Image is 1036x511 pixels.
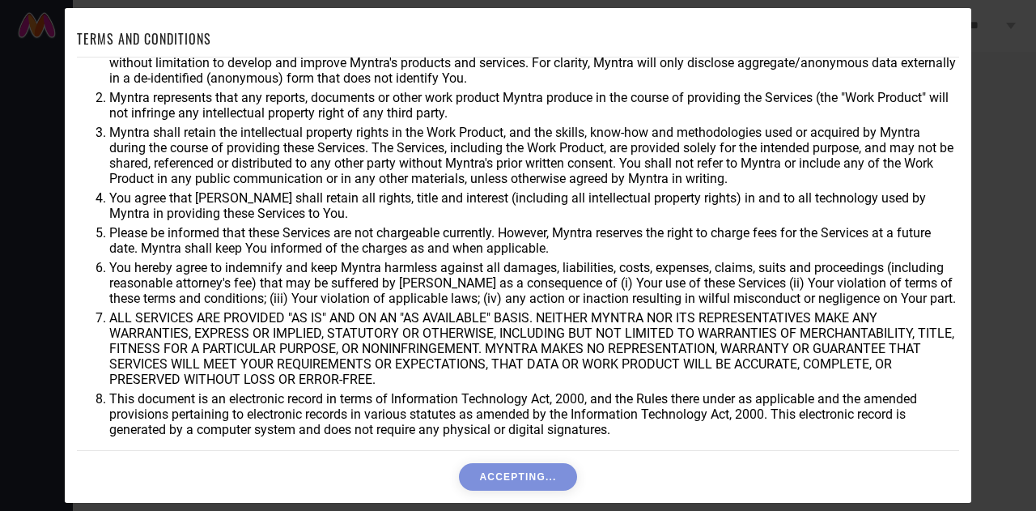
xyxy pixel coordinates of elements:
[109,125,959,186] li: Myntra shall retain the intellectual property rights in the Work Product, and the skills, know-ho...
[109,40,959,86] li: You agree that Myntra may use aggregate and anonymized data for any business purpose during or af...
[109,190,959,221] li: You agree that [PERSON_NAME] shall retain all rights, title and interest (including all intellect...
[109,391,959,437] li: This document is an electronic record in terms of Information Technology Act, 2000, and the Rules...
[109,260,959,306] li: You hereby agree to indemnify and keep Myntra harmless against all damages, liabilities, costs, e...
[109,310,959,387] li: ALL SERVICES ARE PROVIDED "AS IS" AND ON AN "AS AVAILABLE" BASIS. NEITHER MYNTRA NOR ITS REPRESEN...
[77,29,211,49] h1: TERMS AND CONDITIONS
[109,225,959,256] li: Please be informed that these Services are not chargeable currently. However, Myntra reserves the...
[109,90,959,121] li: Myntra represents that any reports, documents or other work product Myntra produce in the course ...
